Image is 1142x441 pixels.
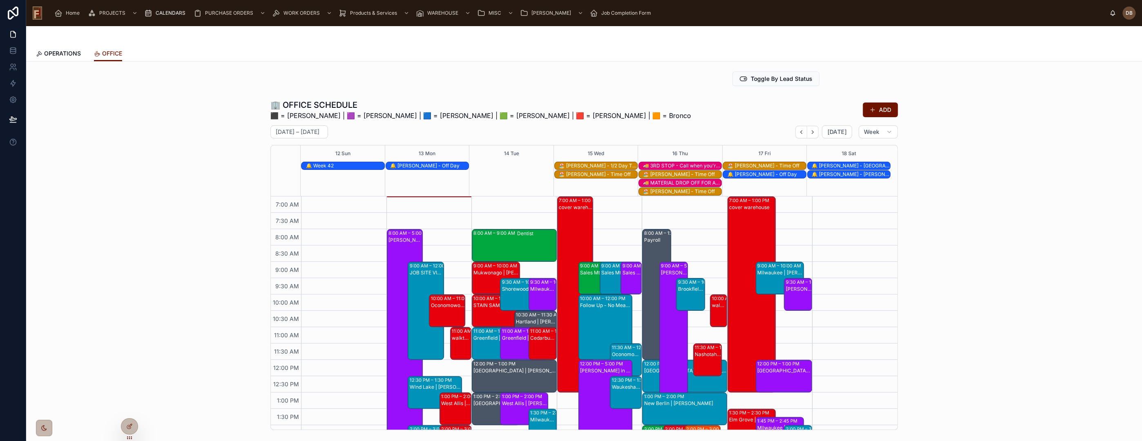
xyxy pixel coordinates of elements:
div: West Allis | [PERSON_NAME] [502,400,547,407]
span: 10:30 AM [271,315,301,322]
button: 14 Tue [504,145,519,162]
h2: [DATE] – [DATE] [276,128,319,136]
div: 9:00 AM – 5:00 PM [661,263,704,269]
div: 11:00 AM – 12:00 PM [530,328,577,334]
div: JOB SITE VISITS [409,269,443,276]
span: PROJECTS [99,10,125,16]
span: Toggle By Lead Status [751,75,812,83]
div: West Allis | [PERSON_NAME] [441,400,471,407]
div: 11:00 AM – 12:00 PM [473,328,520,334]
div: 9:30 AM – 10:30 AMMilwaukee | [PERSON_NAME] [529,278,556,310]
button: 13 Mon [419,145,435,162]
div: 🏖️ Lance - Time Off [643,171,721,178]
div: Elm Grove | [PERSON_NAME] [729,416,775,423]
a: PROJECTS [85,6,142,20]
div: 12:30 PM – 1:30 PM [611,377,656,383]
div: 10:00 AM – 12:00 PM [580,295,627,302]
div: 10:30 AM – 11:30 AMHartland | [PERSON_NAME] [515,311,556,343]
div: 9:00 AM – 10:00 AM [580,263,626,269]
div: Milwaukee | [PERSON_NAME] [757,425,803,431]
div: 1:00 PM – 2:00 PM [502,393,544,400]
a: CALENDARS [142,6,191,20]
div: 10:00 AM – 11:00 AM [473,295,520,302]
div: 1:00 PM – 2:00 PM[GEOGRAPHIC_DATA] | [PERSON_NAME] [472,393,520,425]
div: 2:00 PM – 3:00 PM [409,426,452,432]
div: 1:00 PM – 2:00 PM [473,393,515,400]
div: 🔔 Week 42 [306,163,384,169]
span: [DATE] [827,128,846,136]
div: 9:00 AM – 10:00 AM [601,263,647,269]
div: [PERSON_NAME] Corners | [PERSON_NAME] [785,286,811,292]
div: Sales Mtg [622,269,641,276]
span: 11:30 AM [272,348,301,355]
div: 11:00 AM – 12:00 PMwalkthrough [PERSON_NAME] s65w24845 [PERSON_NAME] wi 53189 2623520129 [451,327,471,359]
div: [GEOGRAPHIC_DATA] | [PERSON_NAME] [473,367,556,374]
div: Sales Mtg [601,269,635,276]
div: 🔔 [PERSON_NAME] - Off Day [727,171,805,178]
a: Job Completion Form [587,6,657,20]
span: 10:00 AM [271,299,301,306]
div: 11:30 AM – 12:30 PMNashotah | [PERSON_NAME] [694,344,722,376]
button: Back [795,126,807,138]
span: 1:30 PM [275,413,301,420]
span: OPERATIONS [44,49,81,58]
div: [GEOGRAPHIC_DATA] | [PERSON_NAME] [473,400,519,407]
div: 11:30 AM – 12:30 PM [695,344,741,351]
button: Next [807,126,819,138]
div: 🚚 3RD STOP - Call when you're on the way [643,162,721,169]
div: 9:30 AM – 10:30 AM [785,279,831,285]
span: 7:30 AM [274,217,301,224]
div: 12:00 PM – 1:00 PM [757,361,801,367]
span: WORK ORDERS [283,10,320,16]
a: ADD [863,102,898,117]
div: 1:30 PM – 2:30 PM [530,410,572,416]
span: 12:00 PM [271,364,301,371]
div: Oconomowoc | [PERSON_NAME] [611,351,641,358]
div: [PERSON_NAME] in town [580,367,631,374]
div: 1:00 PM – 2:00 PMWest Allis | [PERSON_NAME] [500,393,548,425]
div: 10:00 AM – 12:00 PMFollow Up - No Measures [579,295,632,359]
span: WAREHOUSE [427,10,458,16]
button: 16 Thu [672,145,688,162]
div: Sales Mtg [580,269,613,276]
h1: 🏢 OFFICE SCHEDULE [270,99,691,111]
div: 🚚 MATERIAL DROP OFF FOR ACCLIMATION [643,179,721,187]
span: 8:00 AM [273,234,301,241]
div: 9:00 AM – 10:00 AMMilwaukee | [PERSON_NAME] [756,262,803,294]
button: 17 Fri [758,145,771,162]
div: New Berlin | [PERSON_NAME] [644,400,726,407]
div: 🏖️ [PERSON_NAME] - Time Off [643,171,721,178]
div: 12:00 PM – 5:00 PM [580,361,625,367]
div: 9:00 AM – 10:00 AMSales Mtg [579,262,614,294]
div: Brookfield | [PERSON_NAME] [678,286,704,292]
a: MISC [475,6,517,20]
div: 12:30 PM – 1:30 PMWaukesha | [PERSON_NAME] [610,376,641,408]
div: 2:00 PM – 3:00 PM [785,426,828,432]
div: 🔔 Week 42 [306,162,384,169]
div: 1:30 PM – 2:30 PMMilwaukee | [GEOGRAPHIC_DATA] [529,409,556,441]
div: 2:00 PM – 3:00 PM [644,426,687,432]
span: CALENDARS [156,10,185,16]
span: [PERSON_NAME] [531,10,571,16]
div: 1:00 PM – 2:00 PM [644,393,686,400]
div: [GEOGRAPHIC_DATA] | [PERSON_NAME] [757,367,811,374]
a: Home [52,6,85,20]
div: 9:30 AM – 10:30 AM [678,279,723,285]
span: Home [66,10,80,16]
div: Milwaukee | [GEOGRAPHIC_DATA] [530,416,556,423]
button: 15 Wed [588,145,604,162]
div: Wind Lake | [PERSON_NAME] [409,384,461,390]
div: 9:00 AM – 10:00 AM [622,263,668,269]
div: 2:00 PM – 3:00 PM [665,426,708,432]
div: 11:00 AM – 12:00 PMGreenfield | [PERSON_NAME] [472,327,520,359]
div: cover warehouse [729,204,775,211]
div: Waukesha | [PERSON_NAME] [611,384,641,390]
span: MISC [488,10,501,16]
span: 7:00 AM [274,201,301,208]
button: 18 Sat [842,145,856,162]
span: PURCHASE ORDERS [205,10,253,16]
a: WAREHOUSE [413,6,475,20]
div: Milwaukee | [PERSON_NAME] [757,269,803,276]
